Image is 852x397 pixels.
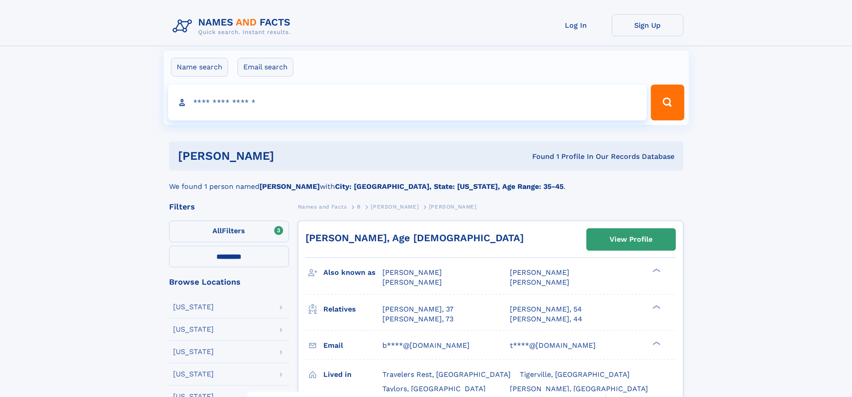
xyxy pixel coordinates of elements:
span: [PERSON_NAME] [429,204,477,210]
span: B [357,204,361,210]
a: Names and Facts [298,201,347,212]
span: [PERSON_NAME] [510,268,569,277]
a: [PERSON_NAME], 54 [510,304,582,314]
h3: Email [323,338,382,353]
label: Email search [237,58,293,77]
div: [US_STATE] [173,303,214,311]
h1: [PERSON_NAME] [178,150,403,162]
div: [US_STATE] [173,371,214,378]
h3: Also known as [323,265,382,280]
span: Tigerville, [GEOGRAPHIC_DATA] [520,370,630,379]
a: [PERSON_NAME], 37 [382,304,454,314]
a: [PERSON_NAME], 73 [382,314,454,324]
span: [PERSON_NAME], [GEOGRAPHIC_DATA] [510,384,648,393]
div: ❯ [650,340,661,346]
div: Browse Locations [169,278,289,286]
div: View Profile [610,229,653,250]
img: Logo Names and Facts [169,14,298,38]
a: [PERSON_NAME], Age [DEMOGRAPHIC_DATA] [305,232,524,243]
a: View Profile [587,229,675,250]
b: City: [GEOGRAPHIC_DATA], State: [US_STATE], Age Range: 35-45 [335,182,564,191]
span: [PERSON_NAME] [510,278,569,286]
span: Travelers Rest, [GEOGRAPHIC_DATA] [382,370,511,379]
a: [PERSON_NAME] [371,201,419,212]
div: ❯ [650,268,661,273]
div: [US_STATE] [173,326,214,333]
div: Filters [169,203,289,211]
span: All [212,226,222,235]
span: Taylors, [GEOGRAPHIC_DATA] [382,384,486,393]
b: [PERSON_NAME] [259,182,320,191]
div: We found 1 person named with . [169,171,683,192]
label: Name search [171,58,228,77]
div: ❯ [650,304,661,310]
h3: Relatives [323,302,382,317]
span: [PERSON_NAME] [382,278,442,286]
span: [PERSON_NAME] [382,268,442,277]
label: Filters [169,221,289,242]
div: [US_STATE] [173,348,214,355]
h3: Lived in [323,367,382,382]
div: Found 1 Profile In Our Records Database [403,152,674,162]
a: Sign Up [612,14,683,36]
span: [PERSON_NAME] [371,204,419,210]
button: Search Button [651,85,684,120]
a: B [357,201,361,212]
input: search input [168,85,647,120]
a: [PERSON_NAME], 44 [510,314,582,324]
a: Log In [540,14,612,36]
